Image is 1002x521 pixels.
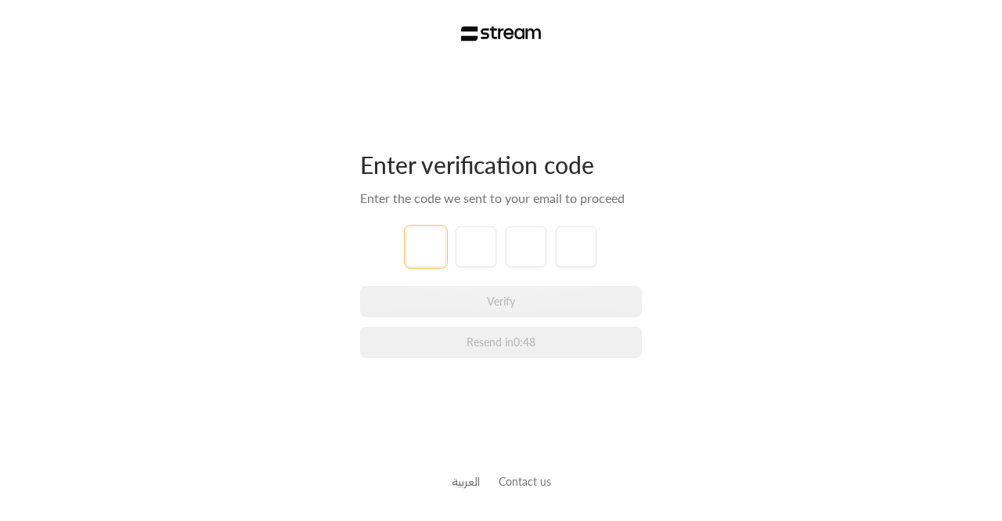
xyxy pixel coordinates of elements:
a: العربية [452,467,480,496]
div: Enter the code we sent to your email to proceed [360,189,642,208]
img: Stream Logo [461,26,542,42]
div: Enter verification code [360,150,642,179]
a: Contact us [499,475,551,488]
button: Contact us [499,473,551,490]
